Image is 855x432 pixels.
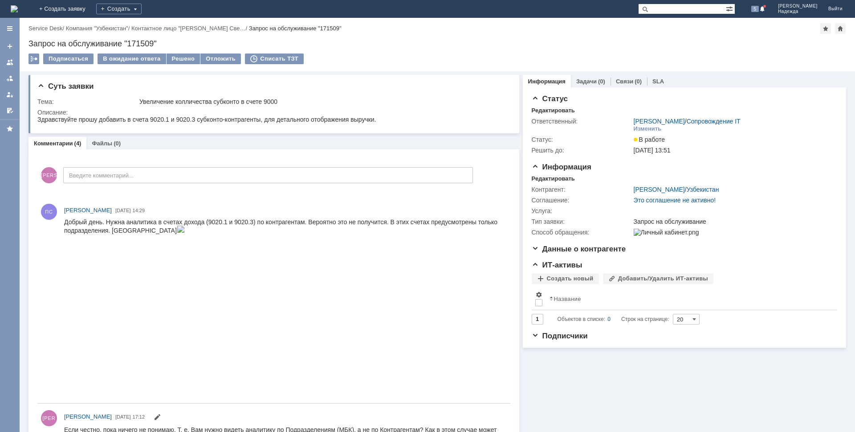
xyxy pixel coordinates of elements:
span: Настройки [535,291,542,298]
a: SLA [652,78,664,85]
div: Ответственный: [532,118,632,125]
div: Статус: [532,136,632,143]
div: Решить до: [532,147,632,154]
span: Надежда [778,9,818,14]
div: Способ обращения: [532,229,632,236]
span: 17:12 [133,414,145,420]
div: Редактировать [532,175,575,182]
div: Запрос на обслуживание "171509" [28,39,846,48]
a: Сопровождение IT [687,118,741,125]
img: download [113,7,121,14]
div: Описание: [37,109,507,116]
span: В работе [634,136,665,143]
div: / [634,118,741,125]
a: Информация [528,78,566,85]
div: / [131,25,249,32]
span: [PERSON_NAME] [64,207,112,214]
div: (0) [635,78,642,85]
span: Расширенный поиск [726,4,735,12]
th: Название [546,288,830,310]
div: Запрос на обслуживание "171509" [249,25,342,32]
a: Заявки на командах [3,55,17,70]
div: 0 [607,314,611,325]
a: Service Desk [28,25,63,32]
div: (4) [74,140,81,147]
div: (0) [598,78,605,85]
div: Название [554,296,581,302]
div: Сделать домашней страницей [835,23,846,34]
a: [PERSON_NAME] [64,412,112,421]
span: Статус [532,95,568,103]
a: [PERSON_NAME] [634,118,685,125]
span: Информация [532,163,591,171]
img: logo [11,5,18,12]
img: download [207,21,215,29]
span: [DATE] [115,414,131,420]
div: Создать [96,4,142,14]
div: Работа с массовостью [28,53,39,64]
div: / [634,186,719,193]
div: / [66,25,131,32]
span: Объектов в списке: [558,316,605,322]
div: Соглашение: [532,197,632,204]
a: Мои согласования [3,103,17,118]
div: Услуга: [532,207,632,214]
div: Тема: [37,98,138,105]
a: Контактное лицо "[PERSON_NAME] Све… [131,25,246,32]
span: [PERSON_NAME] [41,167,57,183]
span: [DATE] 13:51 [634,147,671,154]
img: Личный кабинет.png [634,229,699,236]
a: Связи [616,78,633,85]
a: [PERSON_NAME] [64,206,112,215]
div: Запрос на обслуживание [634,218,833,225]
span: Подписчики [532,332,588,340]
span: [PERSON_NAME] [64,413,112,420]
a: Мои заявки [3,87,17,102]
span: Редактировать [154,415,161,422]
img: download [223,21,231,29]
span: 5 [751,6,759,12]
a: Заявки в моей ответственности [3,71,17,86]
a: Задачи [576,78,597,85]
div: Тип заявки: [532,218,632,225]
a: Узбекистан [687,186,719,193]
img: download [215,21,223,29]
span: Суть заявки [37,82,94,91]
a: [PERSON_NAME] [634,186,685,193]
div: (0) [114,140,121,147]
div: / [28,25,66,32]
div: Изменить [634,125,662,132]
span: [PERSON_NAME] [778,4,818,9]
a: Комментарии [34,140,73,147]
span: ИТ-активы [532,261,582,269]
div: Добавить в избранное [820,23,831,34]
span: [DATE] [115,208,131,213]
a: Компания "Узбекистан" [66,25,128,32]
i: Строк на странице: [558,314,669,325]
span: 14:29 [133,208,145,213]
div: Увеличение колличества субконто в счете 9000 [139,98,505,105]
div: Редактировать [532,107,575,114]
span: Данные о контрагенте [532,245,626,253]
a: Файлы [92,140,112,147]
div: Контрагент: [532,186,632,193]
a: Перейти на домашнюю страницу [11,5,18,12]
a: Создать заявку [3,39,17,53]
a: Это соглашение не активно! [634,197,716,204]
